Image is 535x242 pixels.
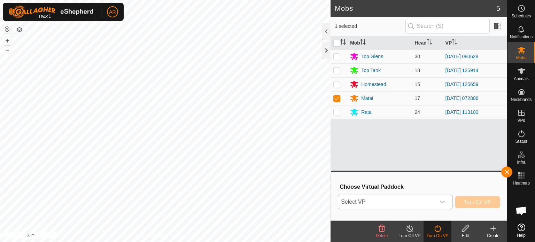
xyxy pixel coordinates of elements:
[451,233,479,239] div: Edit
[3,37,11,45] button: +
[515,139,527,143] span: Status
[335,4,496,13] h2: Mobs
[340,184,500,190] h3: Choose Virtual Paddock
[361,53,383,60] div: Top Glens
[396,233,424,239] div: Turn Off VP
[427,40,432,46] p-sorticon: Activate to sort
[507,221,535,240] a: Help
[172,233,193,239] a: Contact Us
[443,36,507,50] th: VP
[15,25,24,34] button: Map Layers
[361,81,386,88] div: Homestead
[361,67,381,74] div: Top Tank
[424,233,451,239] div: Turn On VP
[445,81,479,87] a: [DATE] 125659
[415,95,420,101] span: 17
[415,109,420,115] span: 24
[412,36,443,50] th: Head
[109,8,116,16] span: AR
[8,6,95,18] img: Gallagher Logo
[376,233,388,238] span: Delete
[452,40,457,46] p-sorticon: Activate to sort
[415,68,420,73] span: 18
[405,19,490,33] input: Search (S)
[445,68,479,73] a: [DATE] 125914
[3,46,11,54] button: –
[511,14,531,18] span: Schedules
[479,233,507,239] div: Create
[435,195,449,209] div: dropdown trigger
[3,25,11,33] button: Reset Map
[496,3,500,14] span: 5
[445,95,479,101] a: [DATE] 072806
[517,118,525,123] span: VPs
[511,97,532,102] span: Neckbands
[513,181,530,185] span: Heatmap
[415,54,420,59] span: 30
[361,109,372,116] div: Rata
[517,160,525,164] span: Infra
[360,40,366,46] p-sorticon: Activate to sort
[445,109,479,115] a: [DATE] 113100
[445,54,479,59] a: [DATE] 080628
[335,23,405,30] span: 1 selected
[517,233,526,237] span: Help
[361,95,373,102] div: Matai
[138,233,164,239] a: Privacy Policy
[514,77,529,81] span: Animals
[415,81,420,87] span: 15
[464,199,491,205] span: Turn On VP
[455,196,500,208] button: Turn On VP
[511,200,532,221] div: Open chat
[340,40,346,46] p-sorticon: Activate to sort
[510,35,533,39] span: Notifications
[516,56,526,60] span: Mobs
[338,195,435,209] span: Select VP
[347,36,412,50] th: Mob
